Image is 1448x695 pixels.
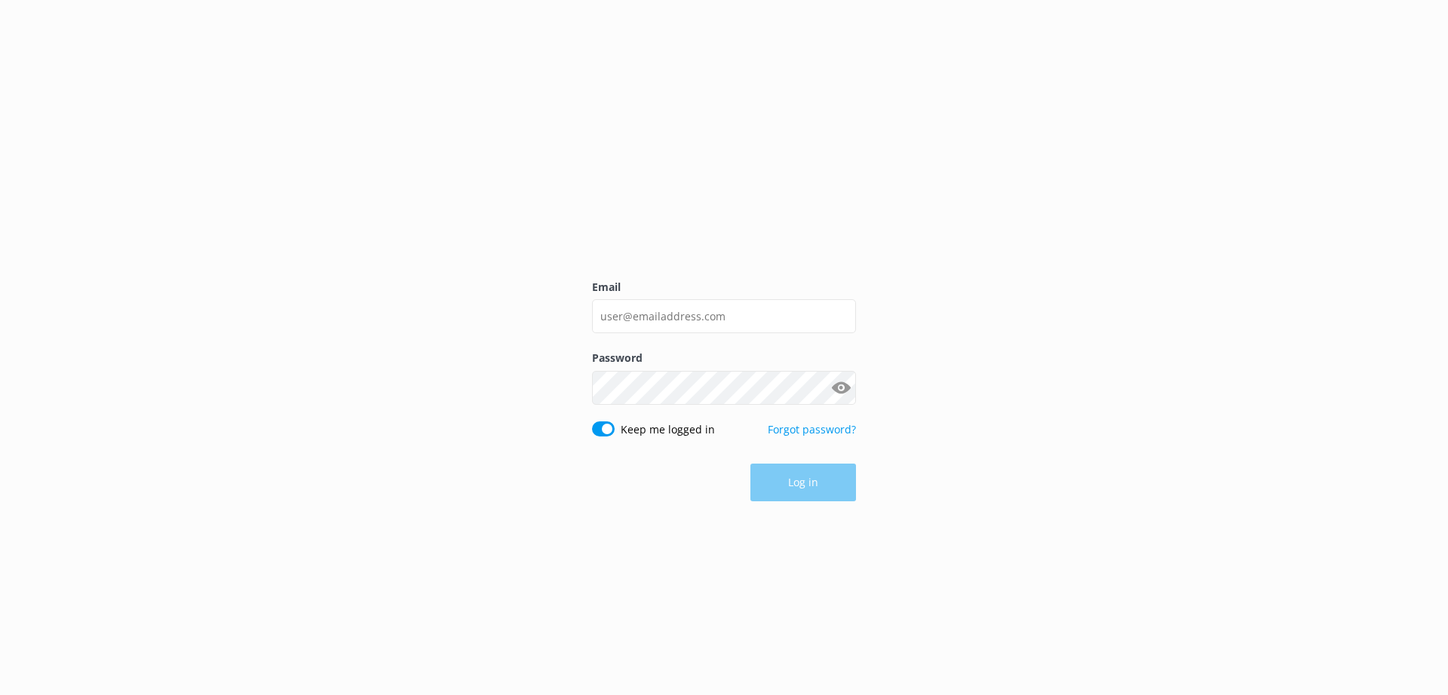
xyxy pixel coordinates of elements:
label: Password [592,350,856,366]
label: Email [592,279,856,295]
a: Forgot password? [768,422,856,436]
label: Keep me logged in [621,421,715,438]
button: Show password [826,372,856,403]
input: user@emailaddress.com [592,299,856,333]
